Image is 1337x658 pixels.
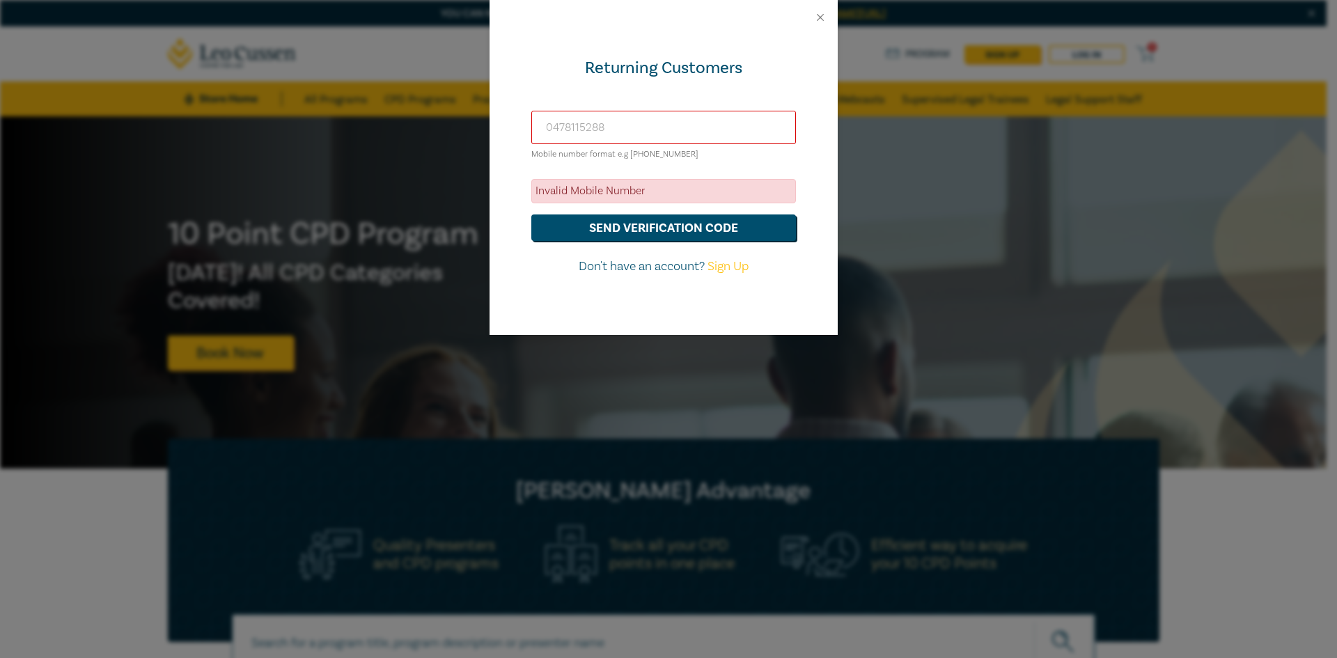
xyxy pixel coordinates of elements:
div: Returning Customers [531,57,796,79]
a: Sign Up [707,258,749,274]
button: Close [814,11,827,24]
small: Mobile number format e.g [PHONE_NUMBER] [531,149,698,159]
input: Enter email or Mobile number [531,111,796,144]
p: Don't have an account? [531,258,796,276]
div: Invalid Mobile Number [531,179,796,203]
button: send verification code [531,214,796,241]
